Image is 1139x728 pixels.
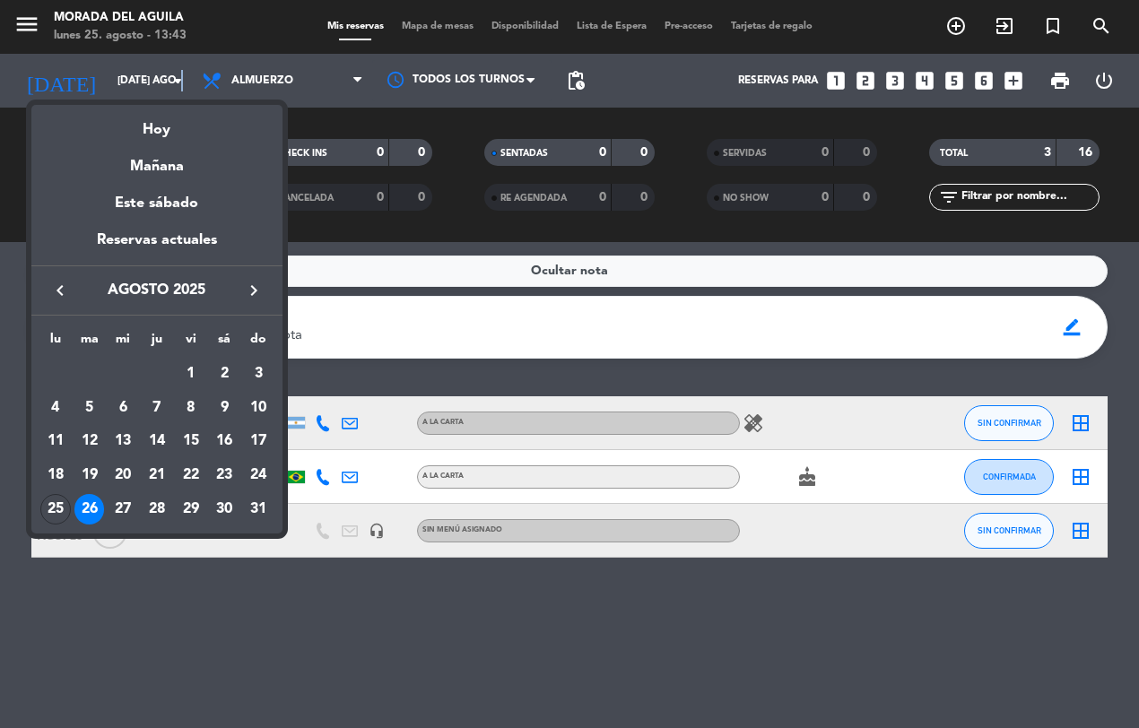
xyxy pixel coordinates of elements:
[208,391,242,425] td: 9 de agosto de 2025
[49,280,71,301] i: keyboard_arrow_left
[174,357,208,391] td: 1 de agosto de 2025
[140,329,174,357] th: jueves
[74,427,105,457] div: 12
[74,494,105,524] div: 26
[208,357,242,391] td: 2 de agosto de 2025
[241,357,275,391] td: 3 de agosto de 2025
[106,492,140,526] td: 27 de agosto de 2025
[243,460,274,490] div: 24
[140,492,174,526] td: 28 de agosto de 2025
[40,427,71,457] div: 11
[142,427,172,457] div: 14
[74,460,105,490] div: 19
[176,460,206,490] div: 22
[243,280,265,301] i: keyboard_arrow_right
[40,460,71,490] div: 18
[241,492,275,526] td: 31 de agosto de 2025
[39,458,73,492] td: 18 de agosto de 2025
[106,425,140,459] td: 13 de agosto de 2025
[73,329,107,357] th: martes
[73,458,107,492] td: 19 de agosto de 2025
[209,427,239,457] div: 16
[39,329,73,357] th: lunes
[140,425,174,459] td: 14 de agosto de 2025
[243,494,274,524] div: 31
[140,391,174,425] td: 7 de agosto de 2025
[174,492,208,526] td: 29 de agosto de 2025
[73,425,107,459] td: 12 de agosto de 2025
[40,494,71,524] div: 25
[208,458,242,492] td: 23 de agosto de 2025
[174,329,208,357] th: viernes
[208,425,242,459] td: 16 de agosto de 2025
[176,427,206,457] div: 15
[176,393,206,423] div: 8
[73,492,107,526] td: 26 de agosto de 2025
[142,393,172,423] div: 7
[241,391,275,425] td: 10 de agosto de 2025
[209,460,239,490] div: 23
[208,329,242,357] th: sábado
[73,391,107,425] td: 5 de agosto de 2025
[106,329,140,357] th: miércoles
[39,391,73,425] td: 4 de agosto de 2025
[243,359,274,389] div: 3
[31,178,283,229] div: Este sábado
[238,279,270,302] button: keyboard_arrow_right
[108,494,138,524] div: 27
[106,458,140,492] td: 20 de agosto de 2025
[176,359,206,389] div: 1
[176,494,206,524] div: 29
[174,425,208,459] td: 15 de agosto de 2025
[44,279,76,302] button: keyboard_arrow_left
[241,458,275,492] td: 24 de agosto de 2025
[76,279,238,302] span: agosto 2025
[209,494,239,524] div: 30
[31,105,283,142] div: Hoy
[174,458,208,492] td: 22 de agosto de 2025
[241,425,275,459] td: 17 de agosto de 2025
[142,460,172,490] div: 21
[209,359,239,389] div: 2
[106,391,140,425] td: 6 de agosto de 2025
[142,494,172,524] div: 28
[243,427,274,457] div: 17
[208,492,242,526] td: 30 de agosto de 2025
[108,460,138,490] div: 20
[40,393,71,423] div: 4
[39,492,73,526] td: 25 de agosto de 2025
[108,427,138,457] div: 13
[243,393,274,423] div: 10
[140,458,174,492] td: 21 de agosto de 2025
[174,391,208,425] td: 8 de agosto de 2025
[31,229,283,265] div: Reservas actuales
[108,393,138,423] div: 6
[31,142,283,178] div: Mañana
[39,357,174,391] td: AGO.
[39,425,73,459] td: 11 de agosto de 2025
[209,393,239,423] div: 9
[74,393,105,423] div: 5
[241,329,275,357] th: domingo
